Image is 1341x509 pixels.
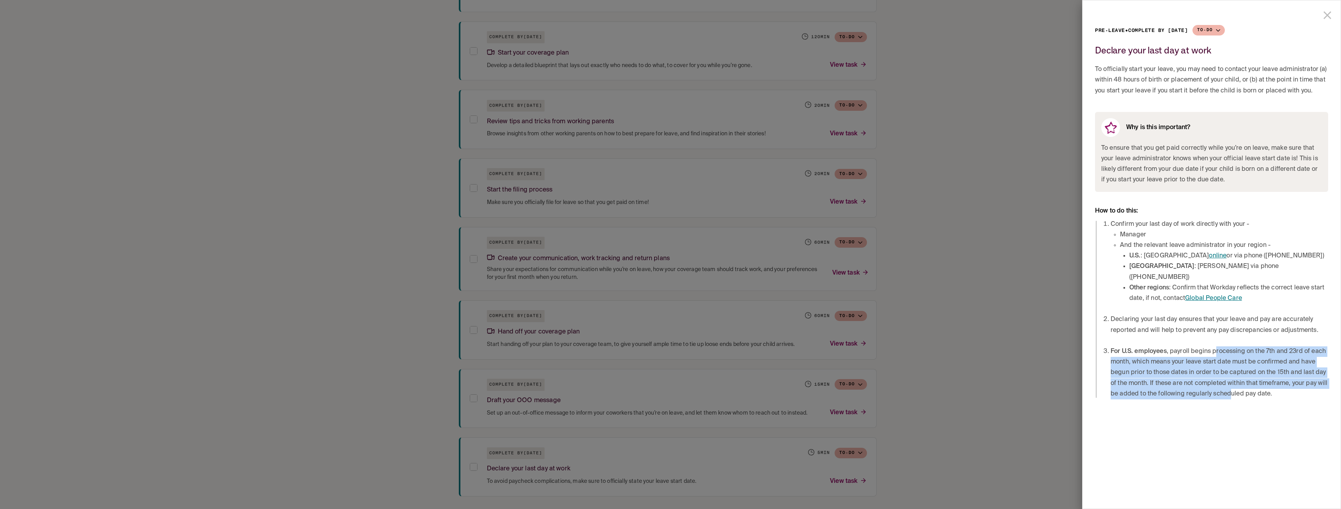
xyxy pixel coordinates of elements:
h6: Why is this important? [1126,124,1190,131]
h6: How to do this: [1095,208,1328,215]
li: Manager [1120,230,1328,240]
li: And the relevant leave administrator in your region - [1120,240,1328,304]
strong: U.S. [1129,253,1141,259]
strong: [GEOGRAPHIC_DATA] [1129,263,1194,270]
a: online [1209,253,1226,259]
li: : [GEOGRAPHIC_DATA] or via phone ([PHONE_NUMBER]) [1129,251,1328,261]
li: , payroll begins processing on the 7th and 23rd of each month, which means your leave start date ... [1111,346,1328,399]
strong: Other regions [1129,285,1169,291]
li: Confirm your last day of work directly with your - [1111,219,1328,304]
strong: For U.S. employees [1111,348,1167,355]
li: : Confirm that Workday reflects the correct leave start date, if not, contact [1129,283,1328,304]
p: Pre-leave • Complete by [DATE] [1095,25,1188,36]
span: To ensure that you get paid correctly while you’re on leave, make sure that your leave administra... [1101,143,1322,186]
li: Declaring your last day ensures that your leave and pay are accurately reported and will help to ... [1111,314,1328,335]
button: close drawer [1318,5,1337,25]
span: To officially start your leave, you may need to contact your leave administrator (a) within 48 ho... [1095,64,1328,96]
a: Global People Care [1185,295,1242,301]
li: : [PERSON_NAME] via phone ([PHONE_NUMBER]) [1129,261,1328,282]
h2: Declare your last day at work [1095,45,1211,55]
button: To-do [1192,25,1225,35]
